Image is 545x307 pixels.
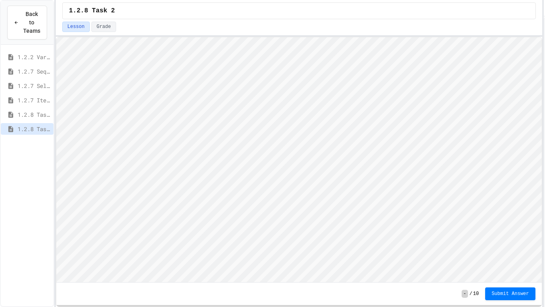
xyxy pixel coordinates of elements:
iframe: Snap! Programming Environment [56,37,542,282]
span: 1.2.8 Task 2 [69,6,115,16]
button: Grade [91,22,116,32]
span: 1.2.7 Iteration [18,96,50,104]
span: 1.2.8 Task 1 [18,110,50,119]
button: Submit Answer [485,287,535,300]
button: Back to Teams [7,6,47,40]
span: 1.2.8 Task 2 [18,125,50,133]
span: 1.2.2 Variable Types [18,53,50,61]
span: Back to Teams [23,10,40,35]
span: - [462,290,468,298]
span: 1.2.7 Selection [18,82,50,90]
span: 1.2.7 Sequencing [18,67,50,76]
span: Submit Answer [492,291,529,297]
button: Lesson [62,22,90,32]
span: / [470,291,472,297]
span: 10 [473,291,479,297]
